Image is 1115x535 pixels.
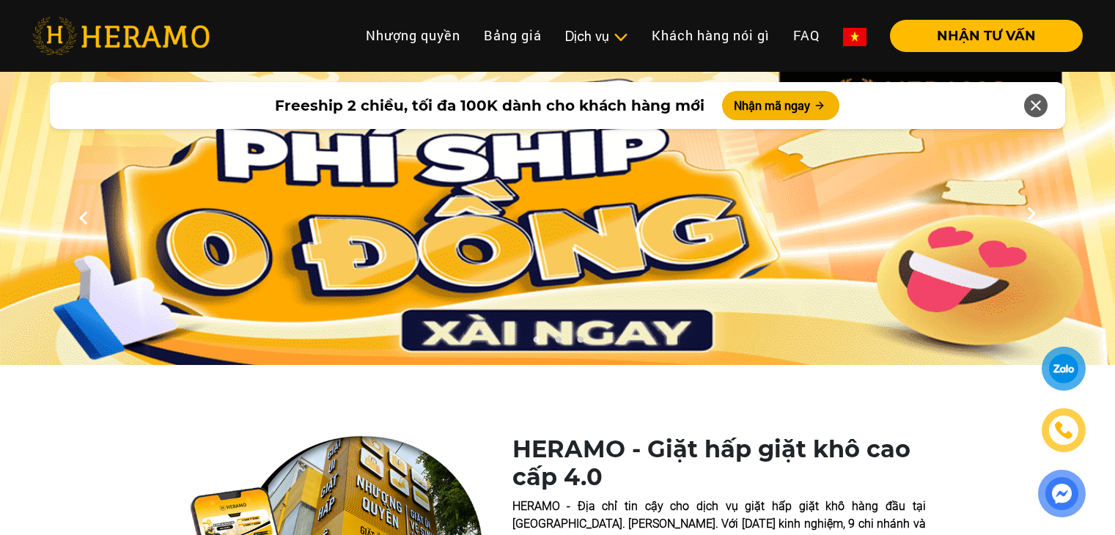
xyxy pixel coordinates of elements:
[32,17,210,55] img: heramo-logo.png
[781,20,831,51] a: FAQ
[512,435,926,492] h1: HERAMO - Giặt hấp giặt khô cao cấp 4.0
[565,26,628,46] div: Dịch vụ
[890,20,1083,52] button: NHẬN TƯ VẤN
[878,29,1083,43] a: NHẬN TƯ VẤN
[843,28,866,46] img: vn-flag.png
[529,336,543,350] button: 1
[1056,422,1072,438] img: phone-icon
[613,30,628,45] img: subToggleIcon
[275,95,704,117] span: Freeship 2 chiều, tối đa 100K dành cho khách hàng mới
[640,20,781,51] a: Khách hàng nói gì
[354,20,472,51] a: Nhượng quyền
[472,20,553,51] a: Bảng giá
[551,336,565,350] button: 2
[722,91,839,120] button: Nhận mã ngay
[573,336,587,350] button: 3
[1044,410,1083,450] a: phone-icon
